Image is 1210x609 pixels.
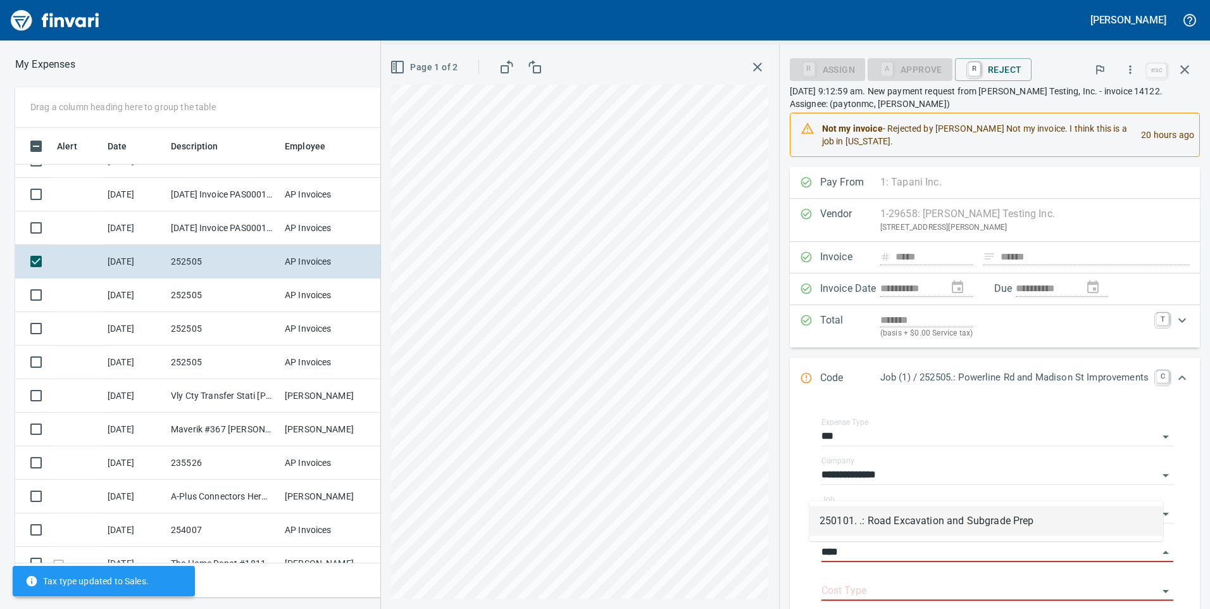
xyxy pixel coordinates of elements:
span: Reject [965,59,1021,80]
li: 250101. .: Road Excavation and Subgrade Prep [809,506,1163,536]
span: $ [380,574,385,587]
span: Page 1 of 2 [392,60,458,75]
button: Close [1157,544,1175,562]
label: Job [821,496,835,503]
div: Expand [790,358,1200,399]
td: [PERSON_NAME] [280,379,375,413]
span: $ [380,322,385,335]
div: 20 hours ago [1131,117,1194,153]
td: [DATE] [103,480,166,513]
label: Company [821,457,854,465]
td: 252505 [166,346,280,379]
td: [DATE] [103,346,166,379]
span: $ [380,490,385,503]
td: AP Invoices [280,279,375,312]
td: Maverik #367 [PERSON_NAME] ID [166,413,280,446]
span: $ [380,222,385,234]
span: $ [380,188,385,201]
span: $ [380,423,385,436]
td: [DATE] [103,245,166,279]
span: $ [380,524,385,536]
td: [DATE] [103,446,166,480]
td: Vly Cty Transfer Stati [PERSON_NAME] ID [166,379,280,413]
span: $ [380,255,385,268]
td: [DATE] [103,312,166,346]
td: [PERSON_NAME] [280,480,375,513]
span: Description [171,139,218,154]
img: Finvari [8,5,103,35]
p: Job (1) / 252505.: Powerline Rd and Madison St Improvements [880,370,1149,385]
td: AP Invoices [280,346,375,379]
span: $ [380,356,385,368]
p: Code [820,370,880,387]
p: Total [820,313,880,340]
a: esc [1147,63,1166,77]
td: [DATE] Invoice PAS0001549974-001 from Western Materials Pasco (1-38119) [166,178,280,211]
td: [PERSON_NAME] [280,413,375,446]
span: Alert [57,139,77,154]
span: Description [171,139,235,154]
span: Date [108,139,127,154]
span: $ [380,389,385,402]
span: $ [380,289,385,301]
td: The Home Depot #1811 Caldwell ID [166,547,280,581]
td: 252505 [166,279,280,312]
td: AP Invoices [280,178,375,211]
td: [DATE] [103,279,166,312]
td: [PERSON_NAME] [280,547,375,581]
span: Close invoice [1144,54,1200,85]
span: Alert [57,139,94,154]
td: [DATE] [103,547,166,581]
td: [DATE] Invoice PAS0001547035-001 from Western Materials Pasco (1-38119) [166,211,280,245]
button: Open [1157,505,1175,523]
td: [DATE] [103,513,166,547]
div: Assign [790,63,865,74]
button: RReject [955,58,1032,81]
a: C [1156,370,1169,383]
p: Drag a column heading here to group the table [30,101,216,113]
button: Open [1157,428,1175,446]
nav: breadcrumb [15,57,75,72]
a: T [1156,313,1169,325]
span: Online transaction [52,559,65,567]
button: More [1116,56,1144,84]
span: Date [108,139,144,154]
td: 235526 [166,446,280,480]
td: AP Invoices [280,446,375,480]
td: AP Invoices [280,211,375,245]
label: Expense Type [821,418,868,426]
div: - Rejected by [PERSON_NAME] Not my invoice. I think this is a job in [US_STATE]. [822,117,1132,153]
td: AP Invoices [280,245,375,279]
td: AP Invoices [280,312,375,346]
td: [DATE] [103,178,166,211]
span: $ [380,456,385,469]
td: [DATE] [103,413,166,446]
td: 252505 [166,312,280,346]
div: Job Phase required [868,63,952,74]
button: Open [1157,467,1175,484]
td: 254007 [166,513,280,547]
td: AP Invoices [280,513,375,547]
span: $ [380,557,385,570]
div: Expand [790,305,1200,348]
button: [PERSON_NAME] [1087,10,1169,30]
span: Tax type updated to Sales. [25,575,149,587]
p: (basis + $0.00 Service tax) [880,327,1149,340]
strong: Not my invoice [822,123,883,134]
button: Page 1 of 2 [387,56,463,79]
h5: [PERSON_NAME] [1090,13,1166,27]
span: Employee [285,139,342,154]
td: A-Plus Connectors Hermiston OR [166,480,280,513]
button: Open [1157,582,1175,600]
p: [DATE] 9:12:59 am. New payment request from [PERSON_NAME] Testing, Inc. - invoice 14122. Assignee... [790,85,1200,110]
a: R [968,62,980,76]
span: Employee [285,139,325,154]
td: [DATE] [103,379,166,413]
p: My Expenses [15,57,75,72]
td: [DATE] [103,211,166,245]
button: Flag [1086,56,1114,84]
td: 252505 [166,245,280,279]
